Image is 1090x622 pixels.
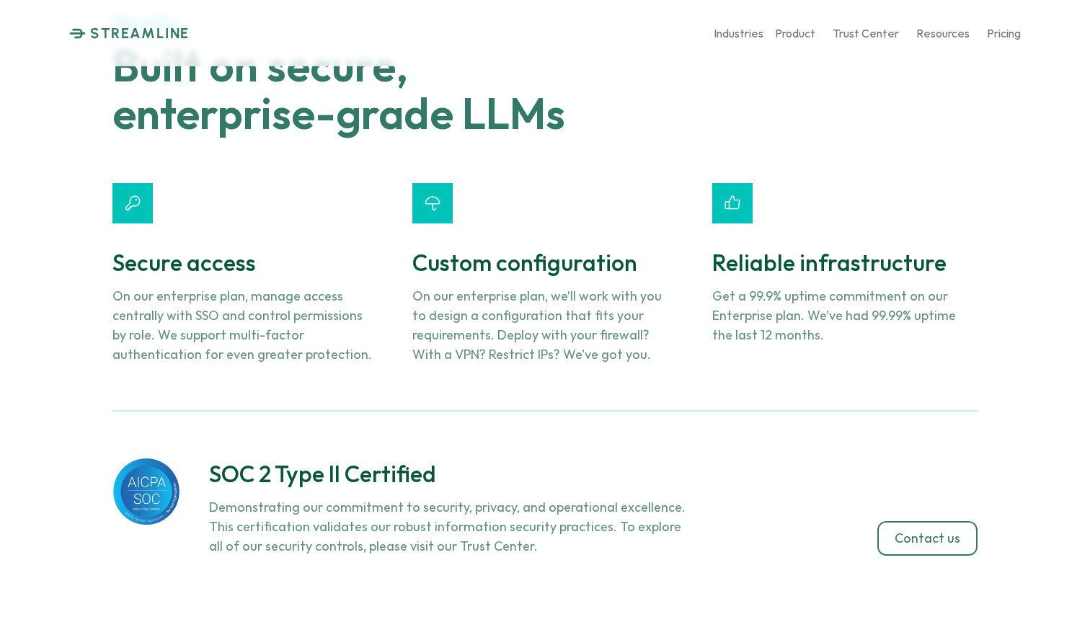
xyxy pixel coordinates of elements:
p: Pricing [987,26,1021,40]
h3: Custom configuration [412,246,678,279]
p: Contact us [895,530,960,546]
p: Resources [916,26,970,40]
p: Industries [714,26,763,40]
p: STREAMLINE [90,25,190,42]
a: Resources [916,21,970,46]
h1: Built on secure, enterprise-grade LLMs [112,42,630,137]
p: Demonstrating our commitment to security, privacy, and operational excellence. This certification... [209,497,688,556]
a: Contact us [877,521,978,556]
p: Get a 99.9% uptime commitment on our Enterprise plan. We’ve had 99.99% uptime the last 12 months. [712,286,978,345]
h3: SOC 2 Type II Certified [209,458,688,490]
p: On our enterprise plan, we’ll work with you to design a configuration that fits your requirements... [412,286,678,364]
a: Trust Center [833,21,899,46]
a: Pricing [987,21,1021,46]
h3: Reliable infrastructure [712,246,978,279]
p: On our enterprise plan, manage access centrally with SSO and control permissions by role. We supp... [112,286,378,364]
p: Product [775,26,815,40]
a: STREAMLINE [69,25,190,42]
p: Trust Center [833,26,899,40]
h3: Secure access [112,246,378,279]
